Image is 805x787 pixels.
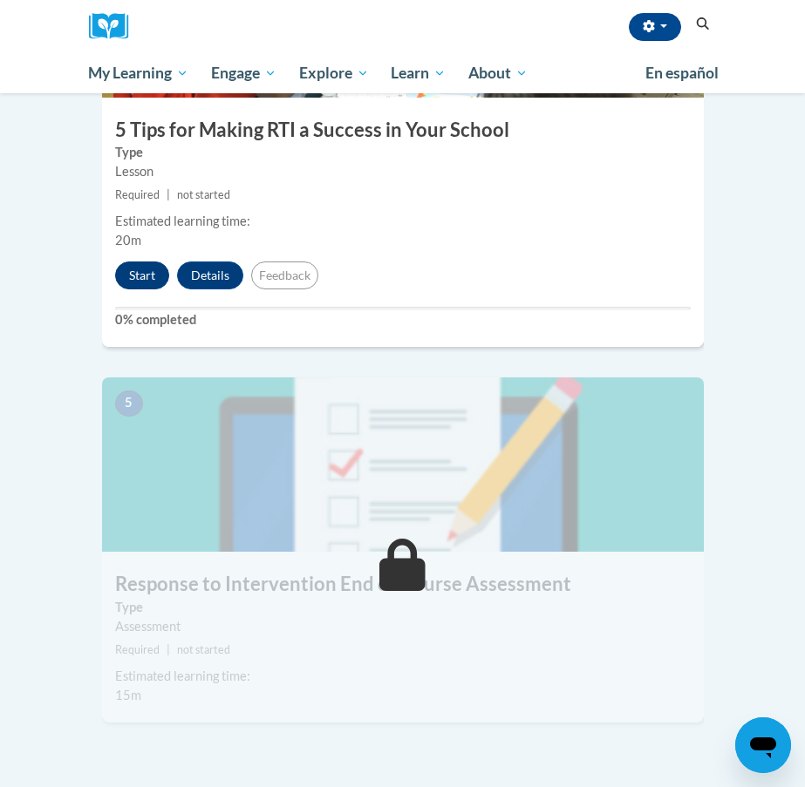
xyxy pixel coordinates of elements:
[89,13,141,40] img: Logo brand
[645,64,719,82] span: En español
[457,53,539,93] a: About
[379,53,457,93] a: Learn
[629,13,681,41] button: Account Settings
[251,261,318,289] button: Feedback
[115,390,143,417] span: 5
[115,261,169,289] button: Start
[288,53,380,93] a: Explore
[78,53,201,93] a: My Learning
[88,63,188,84] span: My Learning
[167,188,170,201] span: |
[391,63,446,84] span: Learn
[735,717,791,773] iframe: Button to launch messaging window
[177,261,243,289] button: Details
[102,117,704,144] h3: 5 Tips for Making RTI a Success in Your School
[690,14,716,35] button: Search
[167,643,170,656] span: |
[76,53,730,93] div: Main menu
[115,667,691,686] div: Estimated learning time:
[634,55,730,92] a: En español
[115,598,691,617] label: Type
[102,377,704,552] img: Course Image
[89,13,141,40] a: Cox Campus
[115,310,691,329] label: 0% completed
[115,143,691,162] label: Type
[115,233,141,248] span: 20m
[211,63,276,84] span: Engage
[115,643,160,656] span: Required
[115,162,691,181] div: Lesson
[177,643,230,656] span: not started
[177,188,230,201] span: not started
[115,688,141,702] span: 15m
[200,53,288,93] a: Engage
[299,63,369,84] span: Explore
[102,571,704,598] h3: Response to Intervention End of Course Assessment
[468,63,528,84] span: About
[115,617,691,636] div: Assessment
[115,212,691,231] div: Estimated learning time:
[115,188,160,201] span: Required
